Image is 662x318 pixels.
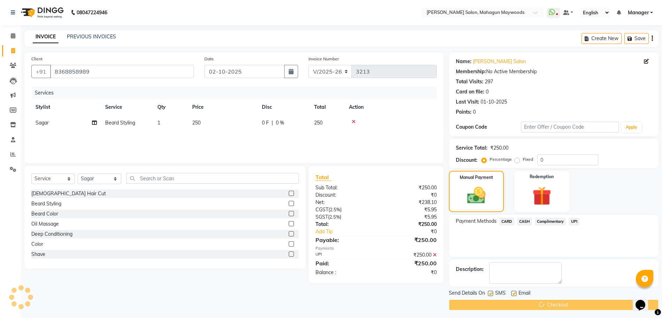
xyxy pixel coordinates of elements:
[101,99,153,115] th: Service
[310,221,376,228] div: Total:
[310,99,345,115] th: Total
[376,269,442,276] div: ₹0
[310,269,376,276] div: Balance :
[310,251,376,259] div: UPI
[376,259,442,267] div: ₹250.00
[376,184,442,191] div: ₹250.00
[527,184,557,208] img: _gift.svg
[31,210,58,218] div: Beard Color
[499,218,514,226] span: CARD
[456,144,488,152] div: Service Total:
[32,86,442,99] div: Services
[262,119,269,127] span: 0 F
[456,123,521,131] div: Coupon Code
[456,157,477,164] div: Discount:
[376,206,442,213] div: ₹5.95
[490,156,512,162] label: Percentage
[310,199,376,206] div: Net:
[157,120,160,126] span: 1
[461,185,491,206] img: _cash.svg
[521,122,619,132] input: Enter Offer / Coupon Code
[31,200,61,207] div: Beard Styling
[31,251,45,258] div: Shave
[456,78,483,85] div: Total Visits:
[495,289,506,298] span: SMS
[188,99,258,115] th: Price
[204,56,214,62] label: Date
[192,120,201,126] span: 250
[310,184,376,191] div: Sub Total:
[473,58,526,65] a: [PERSON_NAME] Salon
[624,33,649,44] button: Save
[77,3,107,22] b: 08047224946
[456,68,652,75] div: No Active Membership
[460,174,493,181] label: Manual Payment
[31,220,59,228] div: Oil Massage
[387,228,442,235] div: ₹0
[33,31,59,43] a: INVOICE
[449,289,485,298] span: Send Details On
[310,228,387,235] a: Add Tip
[50,65,194,78] input: Search by Name/Mobile/Email/Code
[485,78,493,85] div: 297
[31,65,51,78] button: +91
[523,156,533,162] label: Fixed
[276,119,284,127] span: 0 %
[310,206,376,213] div: ( )
[517,218,532,226] span: CASH
[622,122,641,132] button: Apply
[258,99,310,115] th: Disc
[153,99,188,115] th: Qty
[330,207,340,212] span: 2.5%
[569,218,579,226] span: UPI
[582,33,622,44] button: Create New
[31,190,106,197] div: [DEMOGRAPHIC_DATA] Hair Cut
[329,214,340,220] span: 2.5%
[376,213,442,221] div: ₹5.95
[376,251,442,259] div: ₹250.00
[105,120,135,126] span: Beard Styling
[316,245,437,251] div: Payments
[272,119,273,127] span: |
[490,144,508,152] div: ₹250.00
[316,174,332,181] span: Total
[31,99,101,115] th: Stylist
[481,98,507,106] div: 01-10-2025
[310,259,376,267] div: Paid:
[310,213,376,221] div: ( )
[519,289,530,298] span: Email
[530,174,554,180] label: Redemption
[314,120,322,126] span: 250
[31,230,72,238] div: Deep Conditioning
[456,68,486,75] div: Membership:
[376,236,442,244] div: ₹250.00
[316,206,328,213] span: CGST
[376,199,442,206] div: ₹238.10
[67,33,116,40] a: PREVIOUS INVOICES
[456,266,484,273] div: Description:
[310,236,376,244] div: Payable:
[456,218,497,225] span: Payment Methods
[456,108,472,116] div: Points:
[31,56,42,62] label: Client
[456,88,484,96] div: Card on file:
[628,9,649,16] span: Manager
[126,173,299,184] input: Search or Scan
[473,108,476,116] div: 0
[18,3,65,22] img: logo
[309,56,339,62] label: Invoice Number
[456,58,472,65] div: Name:
[36,120,49,126] span: Sagar
[310,191,376,199] div: Discount:
[535,218,566,226] span: Complimentary
[633,290,655,311] iframe: chat widget
[345,99,437,115] th: Action
[376,221,442,228] div: ₹250.00
[376,191,442,199] div: ₹0
[316,214,328,220] span: SGST
[486,88,489,96] div: 0
[31,241,43,248] div: Color
[456,98,479,106] div: Last Visit:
